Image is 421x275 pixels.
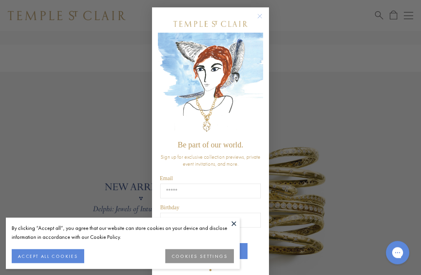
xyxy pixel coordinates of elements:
button: ACCEPT ALL COOKIES [12,249,84,263]
img: Temple St. Clair [173,21,248,27]
span: Sign up for exclusive collection previews, private event invitations, and more. [161,154,260,168]
button: Close dialog [259,16,269,25]
span: Email [160,176,173,182]
button: COOKIES SETTINGS [165,249,234,263]
span: Be part of our world. [178,141,243,149]
iframe: Gorgias live chat messenger [382,238,413,267]
span: Birthday [160,205,179,211]
img: c4a9eb12-d91a-4d4a-8ee0-386386f4f338.jpeg [158,33,263,137]
input: Email [160,184,261,199]
div: By clicking “Accept all”, you agree that our website can store cookies on your device and disclos... [12,224,234,242]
